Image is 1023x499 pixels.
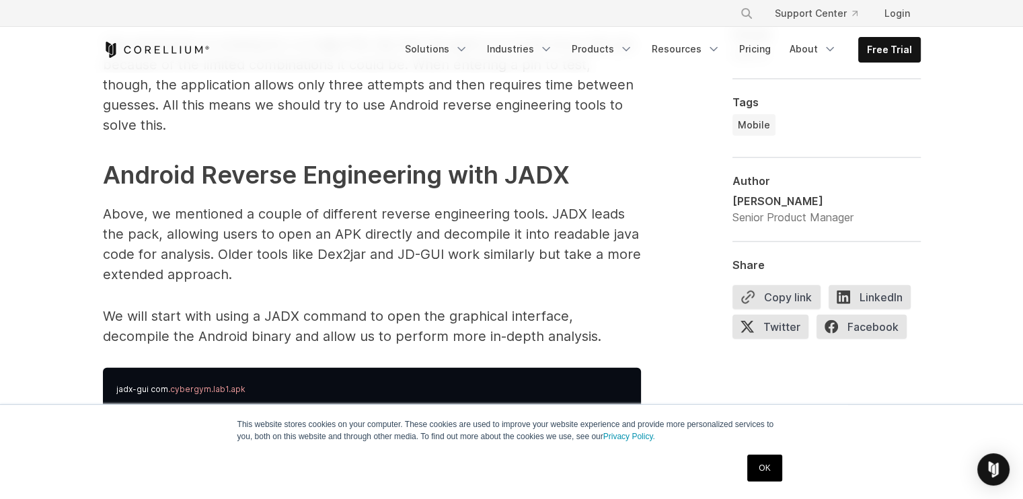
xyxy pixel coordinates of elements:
a: Solutions [397,37,476,61]
div: Tags [732,95,921,108]
span: .cybergym.lab1.apk [168,384,245,394]
span: LinkedIn [829,284,911,309]
div: [PERSON_NAME] [732,192,854,208]
a: Support Center [764,1,868,26]
a: Login [874,1,921,26]
a: Pricing [731,37,779,61]
span: jadx-gui com [116,384,168,394]
a: LinkedIn [829,284,919,314]
span: Mobile [738,118,770,131]
a: Corellium Home [103,42,210,58]
span: Facebook [817,314,907,338]
a: Free Trial [859,38,920,62]
div: Author [732,174,921,187]
strong: Android Reverse Engineering with JADX [103,160,570,190]
a: Privacy Policy. [603,432,655,441]
a: Products [564,37,641,61]
a: Facebook [817,314,915,344]
div: Senior Product Manager [732,208,854,225]
a: OK [747,455,782,482]
div: Navigation Menu [724,1,921,26]
button: Copy link [732,284,821,309]
p: Above, we mentioned a couple of different reverse engineering tools. JADX leads the pack, allowin... [103,204,641,284]
p: The application is looking for a 4-digit PIN. My first thought is to brute-force the pin because ... [103,34,641,135]
div: Navigation Menu [397,37,921,63]
div: Open Intercom Messenger [977,453,1010,486]
p: We will start with using a JADX command to open the graphical interface, decompile the Android bi... [103,306,641,346]
a: Resources [644,37,728,61]
div: Share [732,258,921,271]
span: Twitter [732,314,808,338]
a: Twitter [732,314,817,344]
p: This website stores cookies on your computer. These cookies are used to improve your website expe... [237,418,786,443]
a: Mobile [732,114,775,135]
button: Search [734,1,759,26]
a: About [782,37,845,61]
a: Industries [479,37,561,61]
